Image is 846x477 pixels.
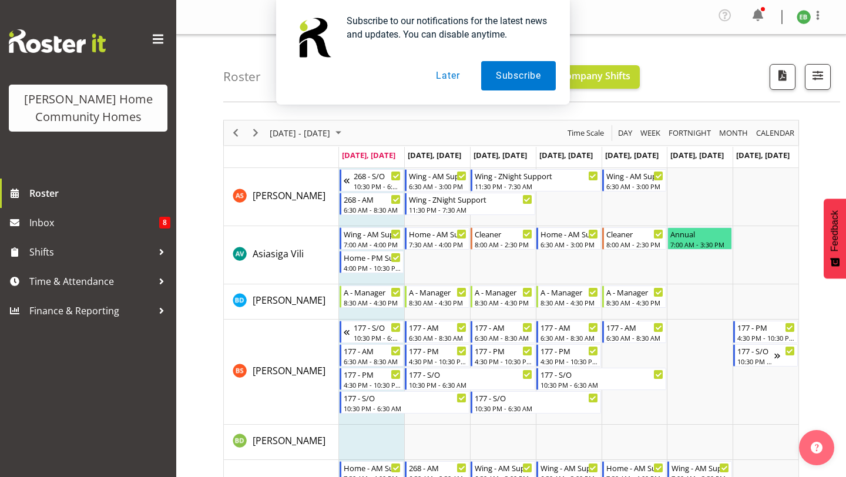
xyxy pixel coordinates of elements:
div: 7:00 AM - 4:00 PM [344,240,401,249]
div: Billie Sothern"s event - 177 - PM Begin From Wednesday, September 10, 2025 at 4:30:00 PM GMT+12:0... [471,344,535,367]
div: A - Manager [409,286,466,298]
span: [PERSON_NAME] [253,434,325,447]
div: 177 - PM [540,345,598,357]
img: notification icon [290,14,337,61]
div: 177 - S/O [540,368,664,380]
a: [PERSON_NAME] [253,434,325,448]
div: A - Manager [606,286,664,298]
div: Asiasiga Vili"s event - Home - PM Support 2 Begin From Monday, September 8, 2025 at 4:00:00 PM GM... [340,251,404,273]
div: 268 - AM [344,193,401,205]
div: 4:00 PM - 10:30 PM [344,263,401,273]
button: Subscribe [481,61,556,90]
div: 4:30 PM - 10:30 PM [409,357,466,366]
div: Arshdeep Singh"s event - 268 - AM Begin From Monday, September 8, 2025 at 6:30:00 AM GMT+12:00 En... [340,193,404,215]
div: Barbara Dunlop"s event - A - Manager Begin From Tuesday, September 9, 2025 at 8:30:00 AM GMT+12:0... [405,285,469,308]
div: Arshdeep Singh"s event - Wing - ZNight Support Begin From Wednesday, September 10, 2025 at 11:30:... [471,169,601,192]
span: Week [639,126,662,140]
span: [DATE], [DATE] [408,150,461,160]
div: 6:30 AM - 3:00 PM [606,182,664,191]
div: Next [246,120,266,145]
div: Barbara Dunlop"s event - A - Manager Begin From Wednesday, September 10, 2025 at 8:30:00 AM GMT+1... [471,285,535,308]
div: 8:30 AM - 4:30 PM [409,298,466,307]
div: Wing - AM Support 1 [606,170,664,182]
span: Inbox [29,214,159,231]
div: Billie Sothern"s event - 177 - S/O Begin From Wednesday, September 10, 2025 at 10:30:00 PM GMT+12... [471,391,601,414]
a: [PERSON_NAME] [253,189,325,203]
div: Billie Sothern"s event - 177 - S/O Begin From Thursday, September 11, 2025 at 10:30:00 PM GMT+12:... [536,368,667,390]
span: Feedback [830,210,840,251]
span: Finance & Reporting [29,302,153,320]
button: Timeline Week [639,126,663,140]
div: 10:30 PM - 6:30 AM [737,357,774,366]
div: 7:30 AM - 4:00 PM [409,240,466,249]
div: 177 - S/O [354,321,401,333]
div: Billie Sothern"s event - 177 - AM Begin From Thursday, September 11, 2025 at 6:30:00 AM GMT+12:00... [536,321,601,343]
div: A - Manager [475,286,532,298]
div: Asiasiga Vili"s event - Cleaner Begin From Wednesday, September 10, 2025 at 8:00:00 AM GMT+12:00 ... [471,227,535,250]
div: Wing - AM Support 1 [540,462,598,473]
div: 177 - PM [344,368,401,380]
div: 268 - AM [409,462,466,473]
span: [DATE], [DATE] [474,150,527,160]
button: Time Scale [566,126,606,140]
div: Billie Sothern"s event - 177 - PM Begin From Thursday, September 11, 2025 at 4:30:00 PM GMT+12:00... [536,344,601,367]
span: 8 [159,217,170,229]
div: 177 - AM [344,345,401,357]
div: 6:30 AM - 8:30 AM [344,357,401,366]
div: 11:30 PM - 7:30 AM [475,182,598,191]
div: 177 - S/O [475,392,598,404]
div: Arshdeep Singh"s event - Wing - ZNight Support Begin From Tuesday, September 9, 2025 at 11:30:00 ... [405,193,535,215]
div: A - Manager [344,286,401,298]
div: 10:30 PM - 6:30 AM [354,182,401,191]
span: Asiasiga Vili [253,247,304,260]
div: 177 - PM [737,321,795,333]
div: 177 - S/O [344,392,467,404]
button: Later [421,61,474,90]
div: Wing - ZNight Support [409,193,532,205]
div: Billie Sothern"s event - 177 - S/O Begin From Tuesday, September 9, 2025 at 10:30:00 PM GMT+12:00... [405,368,535,390]
div: 4:30 PM - 10:30 PM [344,380,401,389]
span: Time Scale [566,126,605,140]
div: 177 - AM [540,321,598,333]
div: 6:30 AM - 3:00 PM [409,182,466,191]
div: Billie Sothern"s event - 177 - S/O Begin From Monday, September 8, 2025 at 10:30:00 PM GMT+12:00 ... [340,391,470,414]
span: [DATE], [DATE] [539,150,593,160]
div: 8:00 AM - 2:30 PM [606,240,664,249]
span: [PERSON_NAME] [253,189,325,202]
div: Barbara Dunlop"s event - A - Manager Begin From Monday, September 8, 2025 at 8:30:00 AM GMT+12:00... [340,285,404,308]
td: Asiasiga Vili resource [224,226,339,284]
div: 177 - PM [409,345,466,357]
div: Wing - AM Support 1 [475,462,532,473]
div: Home - PM Support 2 [344,251,401,263]
div: Barbara Dunlop"s event - A - Manager Begin From Thursday, September 11, 2025 at 8:30:00 AM GMT+12... [536,285,601,308]
td: Billie Sothern resource [224,320,339,425]
div: Asiasiga Vili"s event - Wing - AM Support 2 Begin From Monday, September 8, 2025 at 7:00:00 AM GM... [340,227,404,250]
div: Arshdeep Singh"s event - Wing - AM Support 1 Begin From Friday, September 12, 2025 at 6:30:00 AM ... [602,169,667,192]
div: Wing - ZNight Support [475,170,598,182]
div: Cleaner [606,228,664,240]
button: Fortnight [667,126,713,140]
span: [PERSON_NAME] [253,294,325,307]
div: 10:30 PM - 6:30 AM [354,333,401,342]
div: Asiasiga Vili"s event - Cleaner Begin From Friday, September 12, 2025 at 8:00:00 AM GMT+12:00 End... [602,227,667,250]
div: Barbara Dunlop"s event - A - Manager Begin From Friday, September 12, 2025 at 8:30:00 AM GMT+12:0... [602,285,667,308]
div: 8:30 AM - 4:30 PM [344,298,401,307]
div: 4:30 PM - 10:30 PM [737,333,795,342]
div: Billie Sothern"s event - 177 - PM Begin From Tuesday, September 9, 2025 at 4:30:00 PM GMT+12:00 E... [405,344,469,367]
div: Billie Sothern"s event - 177 - AM Begin From Friday, September 12, 2025 at 6:30:00 AM GMT+12:00 E... [602,321,667,343]
span: calendar [755,126,795,140]
div: Billie Sothern"s event - 177 - S/O Begin From Sunday, September 7, 2025 at 10:30:00 PM GMT+12:00 ... [340,321,404,343]
div: 177 - S/O [737,345,774,357]
div: Asiasiga Vili"s event - Annual Begin From Saturday, September 13, 2025 at 7:00:00 AM GMT+12:00 En... [667,227,732,250]
div: 4:30 PM - 10:30 PM [540,357,598,366]
div: Wing - AM Support 1 [409,170,466,182]
div: 6:30 AM - 8:30 AM [606,333,664,342]
div: 10:30 PM - 6:30 AM [475,404,598,413]
div: Billie Sothern"s event - 177 - AM Begin From Monday, September 8, 2025 at 6:30:00 AM GMT+12:00 En... [340,344,404,367]
div: A - Manager [540,286,598,298]
span: [DATE], [DATE] [605,150,659,160]
div: 177 - PM [475,345,532,357]
div: 11:30 PM - 7:30 AM [409,205,532,214]
div: Subscribe to our notifications for the latest news and updates. You can disable anytime. [337,14,556,41]
img: help-xxl-2.png [811,442,822,454]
